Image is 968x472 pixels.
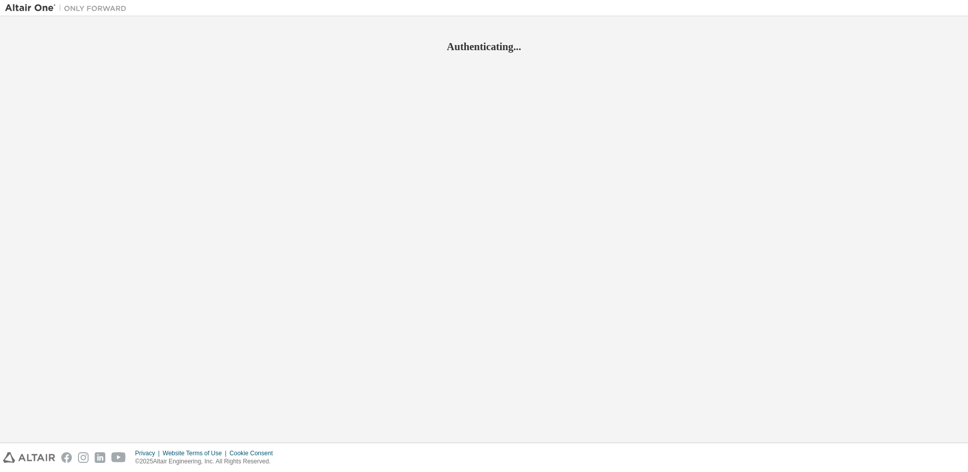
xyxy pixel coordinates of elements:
[229,449,278,457] div: Cookie Consent
[135,449,163,457] div: Privacy
[5,3,132,13] img: Altair One
[111,452,126,463] img: youtube.svg
[78,452,89,463] img: instagram.svg
[61,452,72,463] img: facebook.svg
[95,452,105,463] img: linkedin.svg
[5,40,963,53] h2: Authenticating...
[163,449,229,457] div: Website Terms of Use
[3,452,55,463] img: altair_logo.svg
[135,457,279,466] p: © 2025 Altair Engineering, Inc. All Rights Reserved.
